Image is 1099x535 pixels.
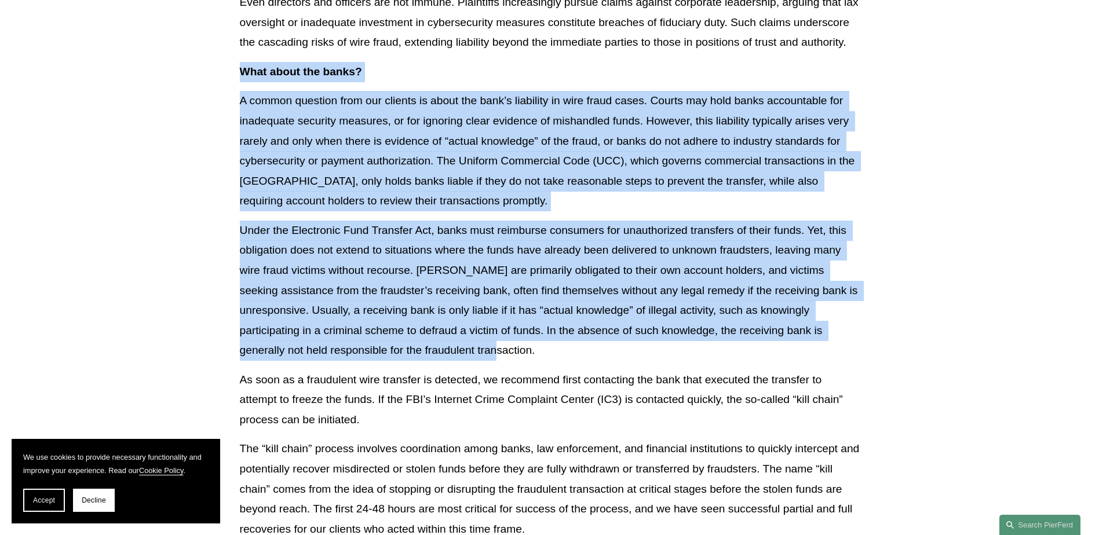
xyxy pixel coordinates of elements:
p: A common question from our clients is about the bank’s liability in wire fraud cases. Courts may ... [240,91,860,211]
p: We use cookies to provide necessary functionality and improve your experience. Read our . [23,450,209,477]
a: Search this site [999,515,1080,535]
p: Under the Electronic Fund Transfer Act, banks must reimburse consumers for unauthorized transfers... [240,221,860,361]
span: Accept [33,496,55,504]
strong: What about the banks? [240,65,362,78]
p: As soon as a fraudulent wire transfer is detected, we recommend first contacting the bank that ex... [240,370,860,430]
a: Cookie Policy [139,466,184,475]
section: Cookie banner [12,439,220,523]
button: Decline [73,489,115,512]
span: Decline [82,496,106,504]
button: Accept [23,489,65,512]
